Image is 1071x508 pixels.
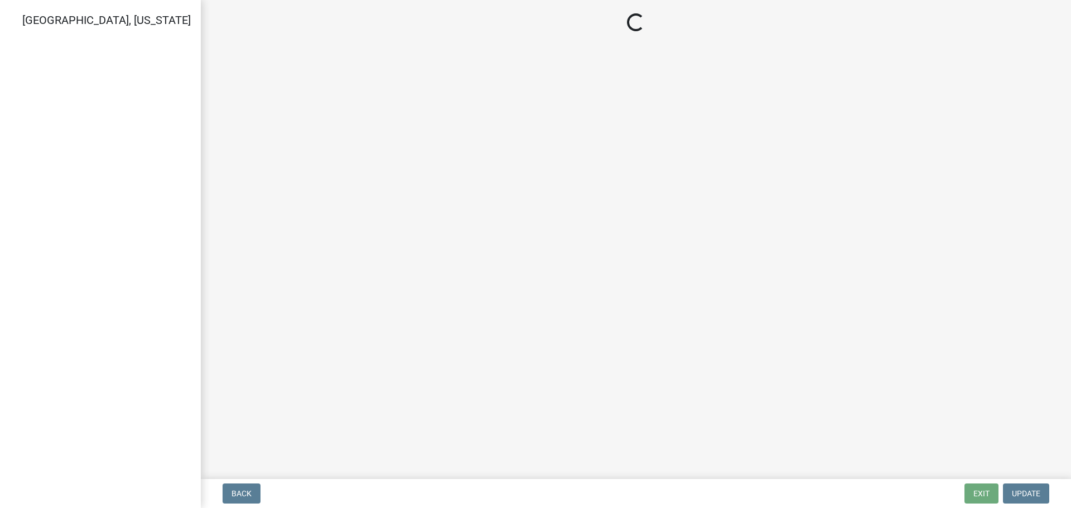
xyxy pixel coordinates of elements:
[964,483,998,504] button: Exit
[223,483,260,504] button: Back
[231,489,252,498] span: Back
[1003,483,1049,504] button: Update
[1012,489,1040,498] span: Update
[22,13,191,27] span: [GEOGRAPHIC_DATA], [US_STATE]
